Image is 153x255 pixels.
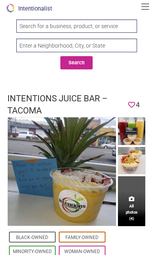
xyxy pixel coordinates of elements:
[7,93,125,117] h1: Intentions Juice Bar – Tacoma
[3,5,52,12] a: Intentionalist
[126,203,137,221] span: All photos (4)
[16,39,137,52] input: Enter a Neighborhood, City, or State
[118,117,146,147] img: Intentions Juice Bar
[16,19,137,33] input: Search for a business, product, or service
[65,235,98,240] a: Family-Owned
[136,100,140,110] span: 4
[60,56,93,70] button: Search
[16,235,48,240] a: Black-Owned
[64,249,100,254] a: Woman-Owned
[13,249,52,254] a: Minority-Owned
